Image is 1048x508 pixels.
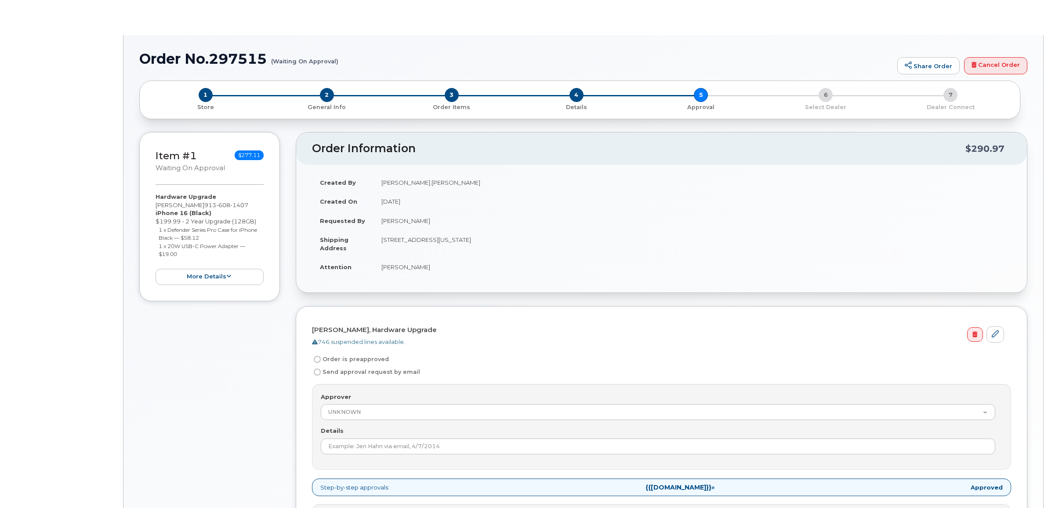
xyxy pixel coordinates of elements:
[971,483,1003,492] strong: Approved
[645,483,711,491] strong: {{[DOMAIN_NAME]}}
[321,393,351,401] label: Approver
[314,369,321,376] input: Send approval request by email
[204,201,248,208] span: 913
[569,88,584,102] span: 4
[320,179,356,186] strong: Created By
[156,164,225,172] small: Waiting On Approval
[320,236,348,252] strong: Shipping Address
[514,102,639,111] a: 4 Details
[965,140,1004,157] div: $290.97
[374,173,1011,192] td: [PERSON_NAME].[PERSON_NAME]
[897,57,960,75] a: Share Order
[265,102,389,111] a: 2 General Info
[320,88,334,102] span: 2
[964,57,1027,75] a: Cancel Order
[156,209,211,216] strong: iPhone 16 (Black)
[312,326,1004,334] h4: [PERSON_NAME], Hardware Upgrade
[268,103,386,111] p: General Info
[389,102,514,111] a: 3 Order Items
[518,103,635,111] p: Details
[159,227,257,241] small: 1 x Defender Series Pro Case for iPhone Black — $58.12
[156,193,216,200] strong: Hardware Upgrade
[445,88,459,102] span: 3
[321,439,995,454] input: Example: Jen Hahn via email, 4/7/2014
[374,211,1011,230] td: [PERSON_NAME]
[156,193,264,285] div: [PERSON_NAME] $199.99 - 2 Year Upgrade (128GB)
[320,263,352,270] strong: Attention
[271,51,338,65] small: (Waiting On Approval)
[147,102,265,111] a: 1 Store
[645,484,714,490] span: »
[156,150,197,162] a: Item #1
[156,269,264,285] button: more details
[230,201,248,208] span: 1407
[139,51,893,66] h1: Order No.297515
[312,338,1004,346] div: 746 suspended lines available.
[374,192,1011,211] td: [DATE]
[150,103,261,111] p: Store
[320,198,357,205] strong: Created On
[374,257,1011,277] td: [PERSON_NAME]
[312,479,1011,497] p: Step-by-step approvals:
[216,201,230,208] span: 608
[199,88,213,102] span: 1
[235,150,264,160] span: $277.11
[312,143,965,155] h2: Order Information
[374,230,1011,257] td: [STREET_ADDRESS][US_STATE]
[320,217,365,224] strong: Requested By
[159,243,245,258] small: 1 x 20W USB-C Power Adapter — $19.00
[314,356,321,363] input: Order is preapproved
[321,427,344,435] label: Details
[312,354,389,365] label: Order is preapproved
[393,103,511,111] p: Order Items
[312,367,420,377] label: Send approval request by email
